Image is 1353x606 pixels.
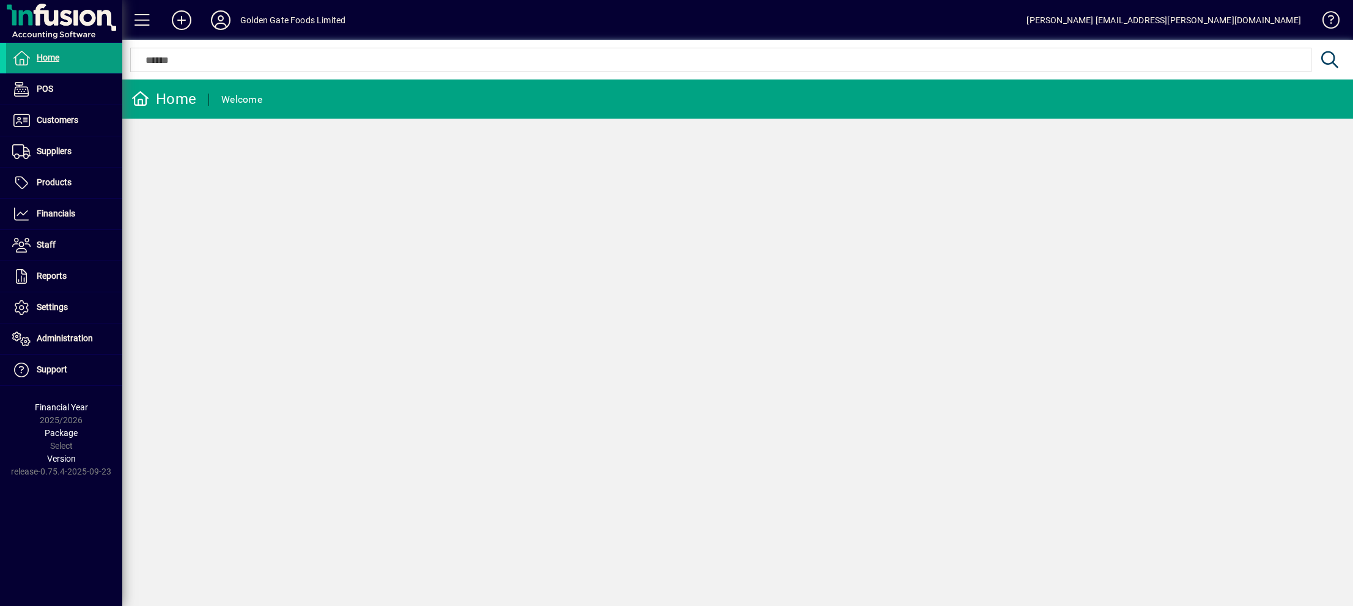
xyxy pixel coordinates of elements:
[6,292,122,323] a: Settings
[1027,10,1301,30] div: [PERSON_NAME] [EMAIL_ADDRESS][PERSON_NAME][DOMAIN_NAME]
[240,10,345,30] div: Golden Gate Foods Limited
[6,105,122,136] a: Customers
[6,261,122,292] a: Reports
[6,168,122,198] a: Products
[35,402,88,412] span: Financial Year
[221,90,262,109] div: Welcome
[47,454,76,464] span: Version
[6,199,122,229] a: Financials
[37,53,59,62] span: Home
[37,364,67,374] span: Support
[6,136,122,167] a: Suppliers
[37,240,56,249] span: Staff
[45,428,78,438] span: Package
[37,302,68,312] span: Settings
[37,84,53,94] span: POS
[37,146,72,156] span: Suppliers
[201,9,240,31] button: Profile
[6,355,122,385] a: Support
[6,323,122,354] a: Administration
[6,230,122,261] a: Staff
[37,333,93,343] span: Administration
[37,115,78,125] span: Customers
[37,209,75,218] span: Financials
[131,89,196,109] div: Home
[6,74,122,105] a: POS
[37,177,72,187] span: Products
[162,9,201,31] button: Add
[37,271,67,281] span: Reports
[1313,2,1338,42] a: Knowledge Base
